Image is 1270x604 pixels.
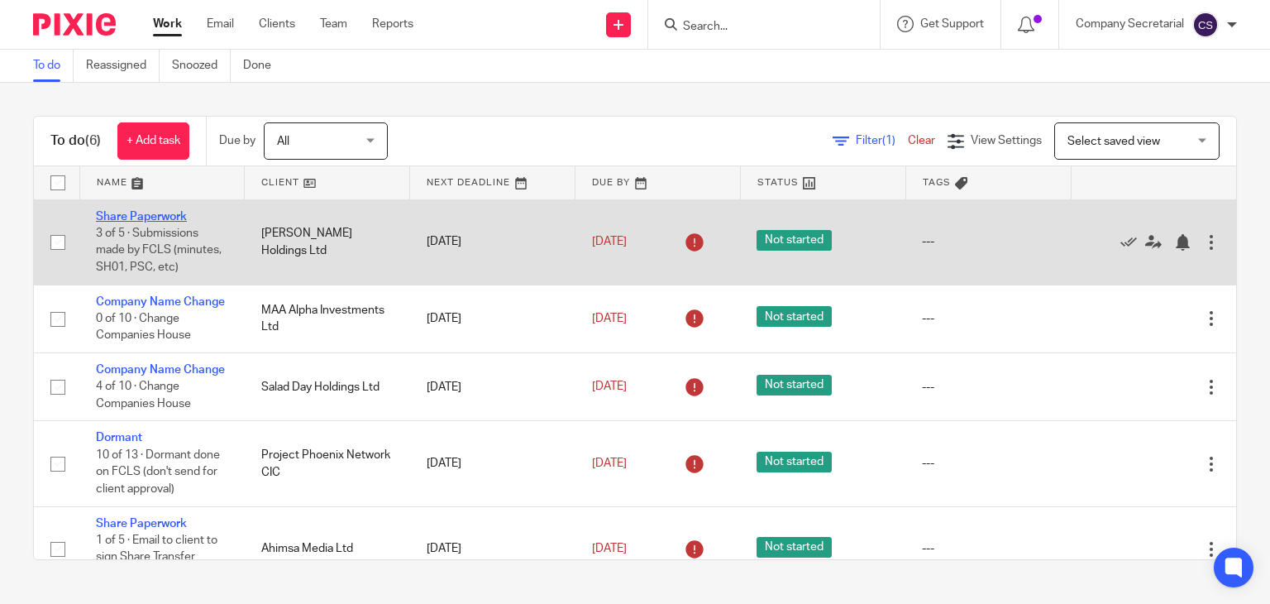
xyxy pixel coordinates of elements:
[50,132,101,150] h1: To do
[1076,16,1184,32] p: Company Secretarial
[920,18,984,30] span: Get Support
[96,364,225,376] a: Company Name Change
[922,310,1054,327] div: ---
[245,285,410,352] td: MAA Alpha Investments Ltd
[96,518,187,530] a: Share Paperwork
[1067,136,1160,147] span: Select saved view
[922,233,1054,250] div: ---
[207,16,234,32] a: Email
[219,132,255,149] p: Due by
[410,285,575,352] td: [DATE]
[245,421,410,506] td: Project Phoenix Network CIC
[277,136,289,147] span: All
[96,313,191,342] span: 0 of 10 · Change Companies House
[922,455,1054,472] div: ---
[410,199,575,285] td: [DATE]
[592,381,627,393] span: [DATE]
[681,20,830,35] input: Search
[86,50,160,82] a: Reassigned
[882,135,895,146] span: (1)
[410,353,575,421] td: [DATE]
[410,506,575,592] td: [DATE]
[245,199,410,285] td: [PERSON_NAME] Holdings Ltd
[922,379,1054,395] div: ---
[856,135,908,146] span: Filter
[757,537,832,558] span: Not started
[245,353,410,421] td: Salad Day Holdings Ltd
[1120,233,1145,250] a: Mark as done
[592,313,627,324] span: [DATE]
[372,16,413,32] a: Reports
[757,230,832,251] span: Not started
[96,296,225,308] a: Company Name Change
[85,134,101,147] span: (6)
[96,534,217,580] span: 1 of 5 · Email to client to sign Share Transfer Paperwork
[757,452,832,472] span: Not started
[592,543,627,554] span: [DATE]
[96,381,191,410] span: 4 of 10 · Change Companies House
[971,135,1042,146] span: View Settings
[908,135,935,146] a: Clear
[320,16,347,32] a: Team
[1192,12,1219,38] img: svg%3E
[243,50,284,82] a: Done
[259,16,295,32] a: Clients
[757,306,832,327] span: Not started
[245,506,410,592] td: Ahimsa Media Ltd
[153,16,182,32] a: Work
[757,375,832,395] span: Not started
[923,178,951,187] span: Tags
[172,50,231,82] a: Snoozed
[592,236,627,247] span: [DATE]
[592,458,627,469] span: [DATE]
[33,13,116,36] img: Pixie
[96,449,220,495] span: 10 of 13 · Dormant done on FCLS (don't send for client approval)
[117,122,189,160] a: + Add task
[922,540,1054,557] div: ---
[410,421,575,506] td: [DATE]
[33,50,74,82] a: To do
[96,228,222,273] span: 3 of 5 · Submissions made by FCLS (minutes, SH01, PSC, etc)
[96,211,187,223] a: Share Paperwork
[96,432,142,443] a: Dormant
